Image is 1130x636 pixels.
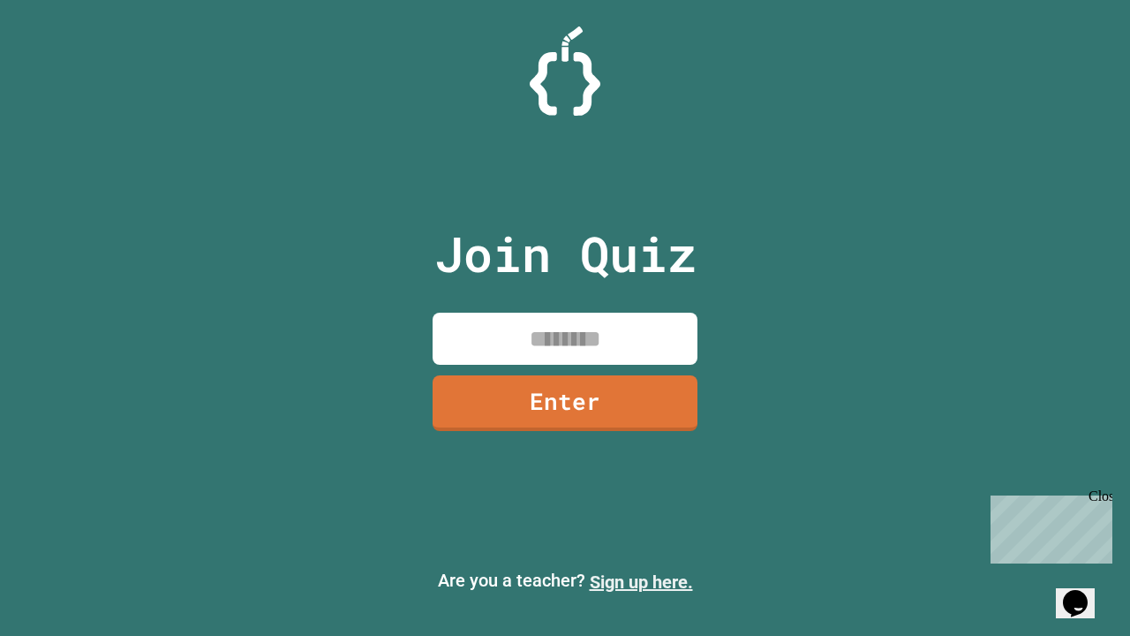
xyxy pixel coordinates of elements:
div: Chat with us now!Close [7,7,122,112]
p: Are you a teacher? [14,567,1116,595]
iframe: chat widget [1056,565,1112,618]
img: Logo.svg [530,26,600,116]
iframe: chat widget [983,488,1112,564]
a: Enter [433,375,697,431]
p: Join Quiz [434,217,697,291]
a: Sign up here. [590,572,693,593]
